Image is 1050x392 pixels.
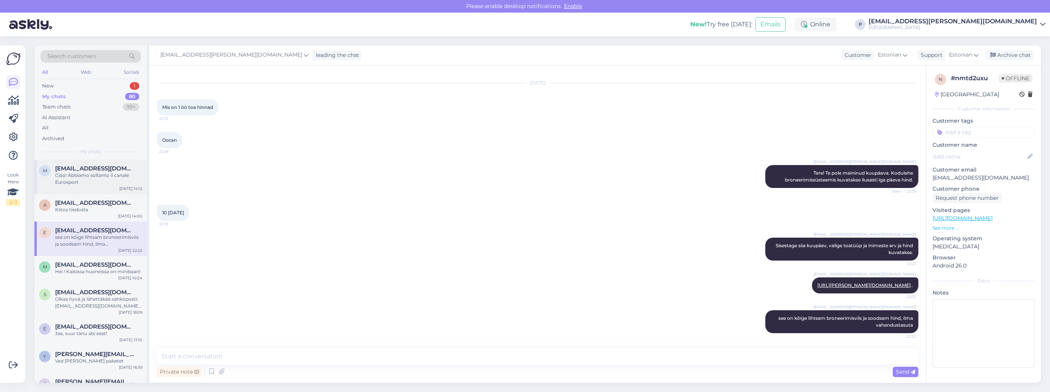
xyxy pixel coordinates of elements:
[878,51,901,59] span: Estonian
[6,172,20,206] div: Look Here
[887,188,916,194] span: Seen ✓ 22:19
[785,170,914,183] span: Tere! Te pole maininud kuupäeva. Kodulehe broneerimissüsteemis kuvatakse ilusasti iga päeva hind.
[933,206,1035,214] p: Visited pages
[869,24,1037,31] div: [GEOGRAPHIC_DATA]
[778,315,914,328] span: see on kõige lihtsam broneerimisviis ja soodsam hind, ilma vahendustasuta
[935,91,999,99] div: [GEOGRAPHIC_DATA]
[42,124,49,132] div: All
[869,18,1037,24] div: [EMAIL_ADDRESS][PERSON_NAME][DOMAIN_NAME]
[55,351,135,358] span: Yosef.Fidan@gmail.com
[162,210,184,215] span: 10 [DATE]
[855,19,866,30] div: P
[123,103,139,111] div: 99+
[47,52,96,60] span: Search customers
[159,221,188,227] span: 22:19
[951,74,999,83] div: # nmtd2uxu
[43,264,47,270] span: m
[795,18,836,31] div: Online
[160,51,302,59] span: [EMAIL_ADDRESS][PERSON_NAME][DOMAIN_NAME]
[55,358,142,364] div: Vad [PERSON_NAME] paketet
[933,141,1035,149] p: Customer name
[933,166,1035,174] p: Customer email
[55,323,135,330] span: eve.murulaid.001@gmail.com
[162,137,177,143] span: Ootan
[939,76,942,82] span: n
[130,82,139,90] div: 1
[933,225,1035,232] p: See more ...
[118,248,142,253] div: [DATE] 22:22
[43,353,46,359] span: Y
[41,67,49,77] div: All
[887,334,916,339] span: 22:22
[562,3,584,10] span: Enable
[43,230,46,235] span: E
[162,104,213,110] span: Mis on 1 öö toa hinnad
[55,199,135,206] span: aijaliisab@gmail.com
[814,232,916,237] span: [EMAIL_ADDRESS][PERSON_NAME][DOMAIN_NAME]
[55,289,135,296] span: sanin.fanni@gmail.com
[42,82,54,90] div: New
[887,261,916,267] span: 22:21
[159,149,188,154] span: 22:18
[933,243,1035,251] p: [MEDICAL_DATA]
[43,381,47,387] span: A
[933,174,1035,182] p: [EMAIL_ADDRESS][DOMAIN_NAME]
[933,254,1035,262] p: Browser
[122,67,141,77] div: Socials
[125,93,139,100] div: 80
[55,227,135,234] span: Ettur@hot.ee
[999,74,1032,83] span: Offline
[933,215,993,222] a: [URL][DOMAIN_NAME]
[55,172,142,186] div: Ciao! Abbiamo soltanto il canale Eurosport
[79,67,93,77] div: Web
[933,262,1035,270] p: Android 26.0
[42,135,64,143] div: Archived
[841,51,871,59] div: Customer
[814,304,916,310] span: [EMAIL_ADDRESS][PERSON_NAME][DOMAIN_NAME]
[118,213,142,219] div: [DATE] 14:00
[933,289,1035,297] p: Notes
[817,282,911,288] a: [URL][PERSON_NAME][DOMAIN_NAME]
[949,51,972,59] span: Estonian
[933,105,1035,112] div: Customer information
[55,268,142,275] div: Hei ! Kaikissa huoneissa on minibaari!
[55,378,135,385] span: Antti.jk.saarinen@gmail.com
[118,275,142,281] div: [DATE] 10:24
[887,294,916,300] span: 22:21
[755,17,786,32] button: Emails
[43,168,47,173] span: m
[44,292,46,297] span: s
[55,234,142,248] div: see on kõige lihtsam broneerimisviis ja soodsam hind, ilma vahendustasuta
[42,103,70,111] div: Team chats
[42,114,70,121] div: AI Assistant
[119,186,142,191] div: [DATE] 14:12
[6,52,21,66] img: Askly Logo
[6,199,20,206] div: 2 / 3
[119,364,142,370] div: [DATE] 16:39
[157,367,202,377] div: Private note
[933,277,1035,284] div: Extra
[918,51,942,59] div: Support
[896,368,915,375] span: Send
[814,271,916,277] span: [EMAIL_ADDRESS][PERSON_NAME][DOMAIN_NAME]
[933,126,1035,138] input: Add a tag
[933,193,1002,203] div: Request phone number
[55,330,142,337] div: Jaa, suur tänu abi eest!
[869,18,1045,31] a: [EMAIL_ADDRESS][PERSON_NAME][DOMAIN_NAME][GEOGRAPHIC_DATA]
[817,282,913,288] span: ..
[690,21,707,28] b: New!
[157,79,918,86] div: [DATE]
[55,296,142,309] div: Olkaa hyvä ja lähettäkää sähköposti: [EMAIL_ADDRESS][DOMAIN_NAME]. Saapumispäivämäärä ja kellonai...
[55,165,135,172] span: marchesegiuseppe94@icloud.com
[55,261,135,268] span: marjap@outlook.com
[119,309,142,315] div: [DATE] 18:09
[43,202,47,208] span: a
[42,93,66,100] div: My chats
[986,50,1034,60] div: Archive chat
[933,235,1035,243] p: Operating system
[43,326,46,332] span: e
[933,117,1035,125] p: Customer tags
[776,243,914,255] span: Sisestage siia kuupäev, valige toatüüp ja inimeste arv ja hind kuvatakse.
[80,148,101,155] span: My chats
[690,20,752,29] div: Try free [DATE]:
